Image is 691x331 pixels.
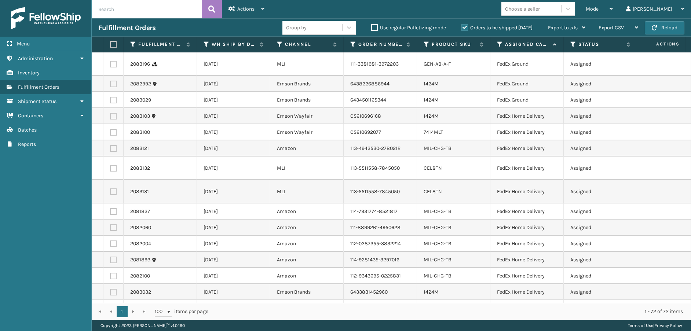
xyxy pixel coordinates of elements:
[490,140,564,157] td: FedEx Home Delivery
[424,224,451,231] a: MIL-CHG-TB
[18,113,43,119] span: Containers
[424,145,451,151] a: MIL-CHG-TB
[424,273,451,279] a: MIL-CHG-TB
[490,52,564,76] td: FedEx Ground
[117,306,128,317] a: 1
[564,252,637,268] td: Assigned
[270,52,344,76] td: MLI
[130,80,151,88] a: 2082992
[564,76,637,92] td: Assigned
[344,180,417,203] td: 113-5511558-7845050
[645,21,684,34] button: Reload
[197,203,270,220] td: [DATE]
[270,180,344,203] td: MLI
[344,92,417,108] td: 6434501165344
[270,124,344,140] td: Emson Wayfair
[490,157,564,180] td: FedEx Home Delivery
[130,224,151,231] a: 2082060
[130,96,151,104] a: 2083029
[424,240,451,247] a: MIL-CHG-TB
[197,180,270,203] td: [DATE]
[564,157,637,180] td: Assigned
[270,92,344,108] td: Emson Brands
[548,25,578,31] span: Export to .xls
[599,25,624,31] span: Export CSV
[344,252,417,268] td: 114-9281435-3297016
[490,220,564,236] td: FedEx Home Delivery
[270,220,344,236] td: Amazon
[424,61,451,67] a: GEN-AB-A-F
[461,25,533,31] label: Orders to be shipped [DATE]
[344,108,417,124] td: CS610696168
[490,108,564,124] td: FedEx Home Delivery
[424,165,442,171] a: CEL8TN
[270,284,344,300] td: Emson Brands
[130,272,150,280] a: 2082100
[197,268,270,284] td: [DATE]
[138,41,183,48] label: Fulfillment Order Id
[424,188,442,195] a: CEL8TN
[344,268,417,284] td: 112-9343695-0225831
[212,41,256,48] label: WH Ship By Date
[286,24,307,32] div: Group by
[424,97,439,103] a: 1424M
[270,157,344,180] td: MLI
[18,141,36,147] span: Reports
[197,300,270,316] td: [DATE]
[197,252,270,268] td: [DATE]
[564,236,637,252] td: Assigned
[130,188,149,195] a: 2083131
[197,220,270,236] td: [DATE]
[586,6,599,12] span: Mode
[490,268,564,284] td: FedEx Home Delivery
[197,157,270,180] td: [DATE]
[130,208,150,215] a: 2081837
[628,323,653,328] a: Terms of Use
[344,52,417,76] td: 111-3381981-3972203
[564,284,637,300] td: Assigned
[490,252,564,268] td: FedEx Home Delivery
[18,70,40,76] span: Inventory
[130,60,150,68] a: 2083196
[490,300,564,316] td: FedEx Home Delivery
[628,320,682,331] div: |
[17,41,30,47] span: Menu
[11,7,81,29] img: logo
[130,145,149,152] a: 2083121
[197,76,270,92] td: [DATE]
[490,236,564,252] td: FedEx Home Delivery
[564,92,637,108] td: Assigned
[100,320,185,331] p: Copyright 2023 [PERSON_NAME]™ v 1.0.190
[564,268,637,284] td: Assigned
[344,203,417,220] td: 114-7931774-8521817
[371,25,446,31] label: Use regular Palletizing mode
[344,236,417,252] td: 112-0287355-3832214
[424,208,451,214] a: MIL-CHG-TB
[285,41,329,48] label: Channel
[564,203,637,220] td: Assigned
[130,165,150,172] a: 2083132
[490,76,564,92] td: FedEx Ground
[490,203,564,220] td: FedEx Home Delivery
[490,180,564,203] td: FedEx Home Delivery
[197,108,270,124] td: [DATE]
[654,323,682,328] a: Privacy Policy
[344,76,417,92] td: 6438226886944
[197,52,270,76] td: [DATE]
[237,6,255,12] span: Actions
[564,300,637,316] td: Assigned
[424,81,439,87] a: 1424M
[490,284,564,300] td: FedEx Home Delivery
[505,5,540,13] div: Choose a seller
[270,108,344,124] td: Emson Wayfair
[344,124,417,140] td: CS610692077
[270,76,344,92] td: Emson Brands
[490,92,564,108] td: FedEx Ground
[197,124,270,140] td: [DATE]
[564,124,637,140] td: Assigned
[578,41,623,48] label: Status
[18,84,59,90] span: Fulfillment Orders
[18,127,37,133] span: Batches
[130,256,150,264] a: 2081893
[130,240,151,247] a: 2082004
